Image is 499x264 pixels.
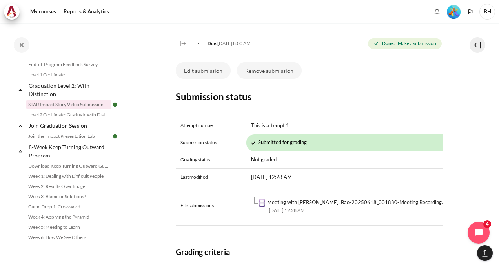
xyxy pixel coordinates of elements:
[382,40,395,47] strong: Done:
[447,5,461,19] img: Level #5
[16,122,24,130] span: Collapse
[26,182,111,191] a: Week 2: Results Over Image
[26,172,111,181] a: Week 1: Dealing with Difficult People
[26,212,111,222] a: Week 4: Applying the Pyramid
[26,110,111,119] a: Level 2 Certificate: Graduate with Distinction
[368,37,443,51] div: Completion requirements for STAR Impact Story Video Submission
[16,86,24,94] span: Collapse
[26,70,111,80] a: Level 1 Certificate
[26,161,111,171] a: Download Keep Turning Outward Guide
[4,4,24,20] a: Architeck Architeck
[477,245,493,261] button: [[backtotopbutton]]
[246,168,458,186] td: [DATE] 12:28 AM
[27,4,59,20] a: My courses
[176,151,246,169] th: Grading status
[176,62,231,79] button: Edit submission
[176,134,246,151] th: Submission status
[26,100,111,109] a: STAR Impact Story Video Submission
[27,142,111,161] a: 8-Week Keep Turning Outward Program
[479,4,495,20] a: User menu
[479,4,495,20] span: BH
[431,6,443,18] div: Show notification window with no new notifications
[398,40,436,47] span: Make a submission
[447,4,461,19] div: Level #5
[26,202,111,212] a: Game Drop 1: Crossword
[26,192,111,201] a: Week 3: Blame or Solutions?
[246,134,458,151] td: Submitted for grading
[16,147,24,155] span: Collapse
[61,4,112,20] a: Reports & Analytics
[190,40,251,47] div: [DATE] 8:00 AM
[26,60,111,69] a: End-of-Program Feedback Survey
[246,117,458,134] td: This is attempt 1.
[258,199,266,207] img: Meeting with HOANG NGUYEN, Bao-20250618_001830-Meeting Recording.mp4
[26,233,111,242] a: Week 6: How We See Others
[246,151,458,169] td: Not graded
[176,90,443,103] h3: Submission status
[26,132,111,141] a: Join the Impact Presentation Lab
[237,62,302,79] button: Remove submission
[176,117,246,134] th: Attempt number
[267,199,453,205] a: Meeting with [PERSON_NAME], Bao-20250618_001830-Meeting Recording.mp4
[26,222,111,232] a: Week 5: Meeting to Learn
[444,4,464,19] a: Level #5
[27,120,111,131] a: Join Graduation Session
[464,6,476,18] button: Languages
[111,101,118,108] img: Done
[176,186,246,226] th: File submissions
[208,40,217,46] strong: Due:
[176,168,246,186] th: Last modified
[6,6,17,18] img: Architeck
[176,246,443,258] h4: Grading criteria
[111,133,118,140] img: Done
[27,80,111,99] a: Graduation Level 2: With Distinction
